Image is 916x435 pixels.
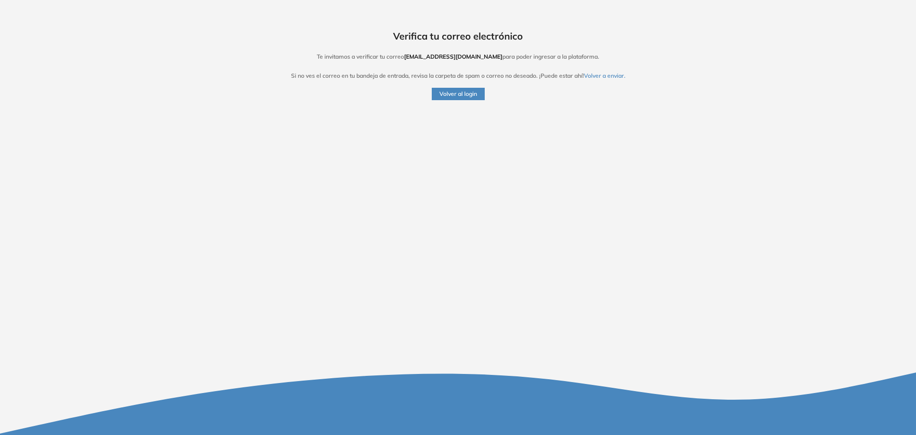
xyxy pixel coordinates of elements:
[12,53,904,60] h5: Te invitamos a verificar tu correo para poder ingresar a la plataforma.
[404,53,502,60] span: [EMAIL_ADDRESS][DOMAIN_NAME]
[584,72,625,80] button: Volver a enviar.
[12,72,904,80] p: Si no ves el correo en tu bandeja de entrada, revisa la carpeta de spam o correo no deseado. ¡Pue...
[12,31,904,42] h4: Verifica tu correo electrónico
[432,88,485,100] button: Volver al login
